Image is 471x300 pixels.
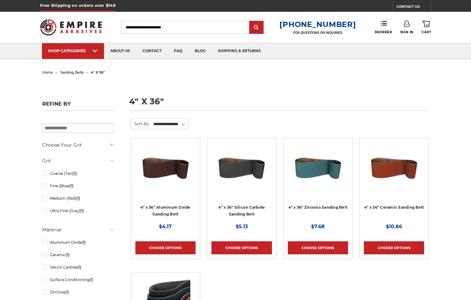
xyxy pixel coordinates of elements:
[42,205,114,216] a: Ultra Fine (Gray)
[89,277,93,282] span: (1)
[364,241,424,254] a: Choose Options
[250,21,263,34] input: Submit
[288,241,348,254] a: Choose Options
[40,15,102,39] img: Empire Abrasives
[396,3,431,12] a: CONTACT US
[91,70,105,75] span: 4" x 36"
[80,208,84,213] span: (1)
[141,143,190,192] img: 4" x 36" Aluminum Oxide Sanding Belt
[135,241,196,254] a: Choose Options
[218,205,265,217] a: 4" x 36" Silicon Carbide Sanding Belt
[42,157,114,165] h5: Grit
[42,237,114,248] a: Aluminum Oxide
[42,226,114,234] h5: Material
[42,193,114,204] a: Medium (Red)
[400,30,414,34] span: Sign In
[211,241,272,254] a: Choose Options
[288,205,348,210] a: 4" x 36" Zirconia Sanding Belt
[422,30,431,34] span: Cart
[311,224,325,230] span: $7.68
[188,43,212,59] a: blog
[168,43,188,59] a: faq
[159,224,172,230] span: $4.17
[76,196,80,201] span: (1)
[66,252,70,257] span: (1)
[104,43,136,59] a: about us
[42,262,114,273] a: Silicon Carbide
[211,143,272,203] a: 4" x 36" Silicon Carbide File Belt
[42,287,114,298] a: Zirconia
[212,43,267,59] a: shipping & returns
[65,290,69,294] span: (1)
[78,265,81,270] span: (1)
[140,205,191,217] a: 4" x 36" Aluminum Oxide Sanding Belt
[375,20,392,34] a: Reorder
[279,31,356,35] p: FOR QUESTIONS OR INQUIRIES
[70,184,74,188] span: (1)
[48,48,98,53] div: SHOP CATEGORIES
[135,143,196,203] a: 4" x 36" Aluminum Oxide Sanding Belt
[293,143,343,192] img: 4" x 36" Zirconia Sanding Belt
[42,180,114,191] a: Fine (Blue)
[42,168,114,179] a: Coarse (Tan)
[73,171,77,176] span: (1)
[375,30,392,34] span: Reorder
[422,20,431,34] a: Cart
[60,70,84,75] a: sanding belts
[42,141,114,149] h5: Choose Your Grit
[369,143,419,192] img: 4" x 36" Ceramic Sanding Belt
[131,119,150,128] label: Sort By:
[236,224,248,230] span: $5.13
[152,120,188,129] select: Sort By:
[217,143,266,192] img: 4" x 36" Silicon Carbide File Belt
[42,70,53,75] a: home
[42,249,114,260] a: Ceramic
[42,274,114,285] a: Surface Conditioning
[364,205,424,210] a: 4" x 36" Ceramic Sanding Belt
[136,43,168,59] a: contact
[364,143,424,203] a: 4" x 36" Ceramic Sanding Belt
[42,101,114,111] h5: Refine by
[279,20,356,29] a: [PHONE_NUMBER]
[288,143,348,203] a: 4" x 36" Zirconia Sanding Belt
[129,97,429,111] h1: 4" x 36"
[82,240,86,245] span: (1)
[386,224,402,230] span: $10.86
